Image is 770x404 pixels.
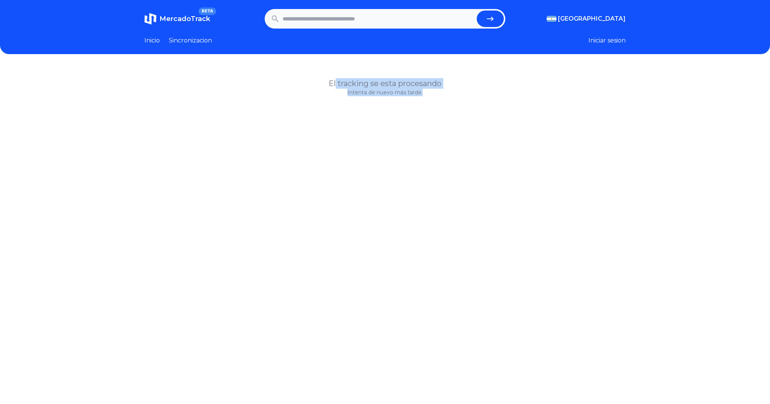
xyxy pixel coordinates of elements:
p: Intenta de nuevo más tarde. [144,89,626,96]
img: Argentina [547,16,556,22]
a: MercadoTrackBETA [144,13,210,25]
button: Iniciar sesion [588,36,626,45]
a: Inicio [144,36,160,45]
a: Sincronizacion [169,36,212,45]
h1: El tracking se esta procesando [144,78,626,89]
span: BETA [199,8,216,15]
img: MercadoTrack [144,13,156,25]
button: [GEOGRAPHIC_DATA] [547,14,626,23]
span: MercadoTrack [159,15,210,23]
span: [GEOGRAPHIC_DATA] [558,14,626,23]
